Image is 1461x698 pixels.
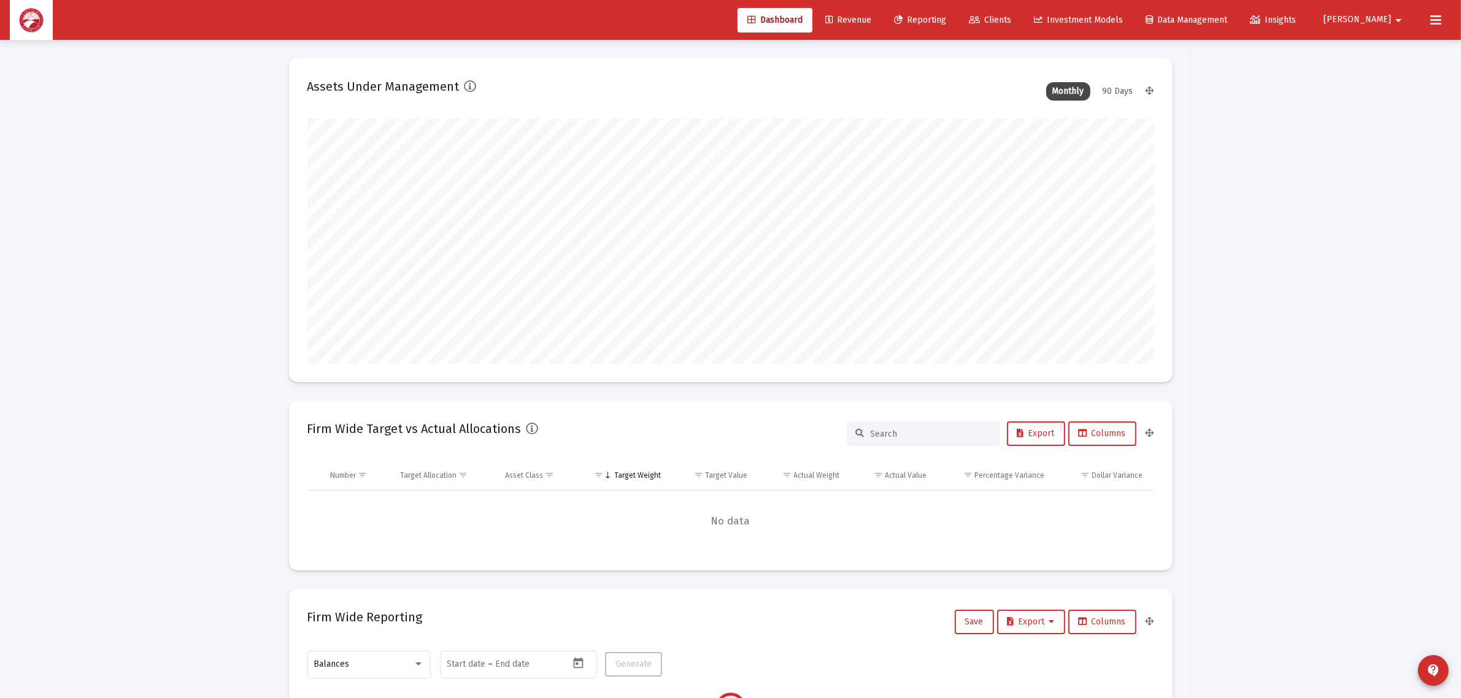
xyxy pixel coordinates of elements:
div: 90 Days [1097,82,1139,101]
input: Search [871,429,991,439]
span: [PERSON_NAME] [1324,15,1391,25]
span: Columns [1079,428,1126,439]
a: Dashboard [738,8,812,33]
a: Insights [1240,8,1306,33]
td: Column Target Allocation [391,461,496,490]
span: Show filter options for column 'Dollar Variance' [1081,470,1090,480]
td: Column Dollar Variance [1053,461,1154,490]
span: Export [1008,616,1055,627]
h2: Firm Wide Target vs Actual Allocations [307,419,522,439]
span: Show filter options for column 'Target Value' [694,470,703,480]
button: Save [955,610,994,634]
span: Show filter options for column 'Number' [358,470,367,480]
div: Number [330,470,356,480]
mat-icon: arrow_drop_down [1391,8,1406,33]
td: Column Number [322,461,391,490]
td: Column Actual Weight [756,461,848,490]
a: Revenue [815,8,881,33]
td: Column Asset Class [496,461,578,490]
button: Columns [1068,610,1136,634]
div: Monthly [1046,82,1090,101]
button: Open calendar [569,654,587,672]
span: Investment Models [1034,15,1123,25]
span: Show filter options for column 'Actual Value' [874,470,883,480]
span: Generate [615,659,652,669]
div: Target Allocation [400,470,457,480]
td: Column Target Weight [578,461,670,490]
td: Column Percentage Variance [935,461,1053,490]
input: Start date [447,659,485,669]
span: No data [307,515,1154,528]
span: Insights [1250,15,1296,25]
h2: Assets Under Management [307,77,460,96]
span: Show filter options for column 'Target Weight' [595,470,604,480]
span: Data Management [1146,15,1227,25]
span: Balances [314,659,349,669]
div: Dollar Variance [1092,470,1143,480]
span: Show filter options for column 'Asset Class' [545,470,554,480]
div: Actual Weight [794,470,840,480]
a: Data Management [1136,8,1237,33]
h2: Firm Wide Reporting [307,607,423,627]
div: Target Weight [615,470,661,480]
button: Generate [605,652,662,677]
span: Columns [1079,616,1126,627]
a: Investment Models [1024,8,1133,33]
div: Target Value [705,470,747,480]
td: Column Actual Value [849,461,935,490]
span: Show filter options for column 'Percentage Variance' [963,470,973,480]
img: Dashboard [19,8,44,33]
button: Columns [1068,421,1136,446]
span: Export [1017,428,1055,439]
span: Reporting [894,15,946,25]
mat-icon: contact_support [1426,663,1441,678]
span: Show filter options for column 'Actual Weight' [783,470,792,480]
span: Show filter options for column 'Target Allocation' [458,470,468,480]
span: Save [965,616,984,627]
span: Dashboard [747,15,803,25]
button: Export [997,610,1065,634]
input: End date [495,659,554,669]
a: Reporting [884,8,956,33]
div: Data grid [307,461,1154,552]
a: Clients [959,8,1021,33]
div: Asset Class [505,470,543,480]
span: Clients [969,15,1011,25]
td: Column Target Value [670,461,757,490]
button: Export [1007,421,1065,446]
span: – [488,659,493,669]
div: Percentage Variance [974,470,1044,480]
span: Revenue [825,15,871,25]
div: Actual Value [885,470,927,480]
button: [PERSON_NAME] [1309,7,1421,32]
